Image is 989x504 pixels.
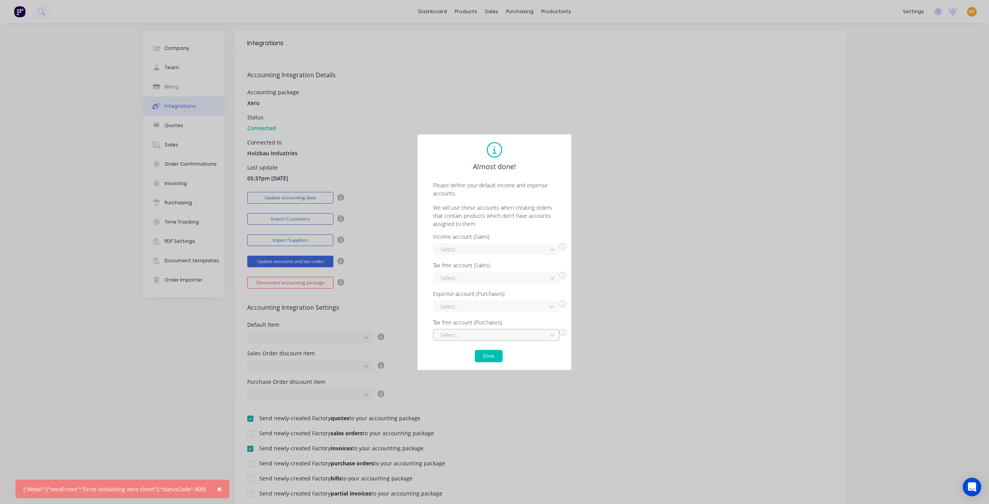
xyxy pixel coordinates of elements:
[475,350,503,362] button: Done
[23,485,206,493] div: {"detail":{"xeroErrors":"Error initializing Xero client"},"statusCode":400}
[433,263,566,268] div: Tax free account (Sales)
[209,480,229,498] button: Close
[433,291,566,297] div: Expense account (Purchases)
[425,181,564,197] p: Please define your default income and expense accounts.
[217,484,222,494] span: ×
[433,320,566,325] div: Tax free account (Purchases)
[14,6,25,17] img: Factory
[473,161,516,172] span: Almost done!
[433,234,566,239] div: Income account (Sales)
[963,478,981,496] div: Open Intercom Messenger
[425,204,564,228] p: We will use these accounts when creating orders that contain products which don't have accounts a...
